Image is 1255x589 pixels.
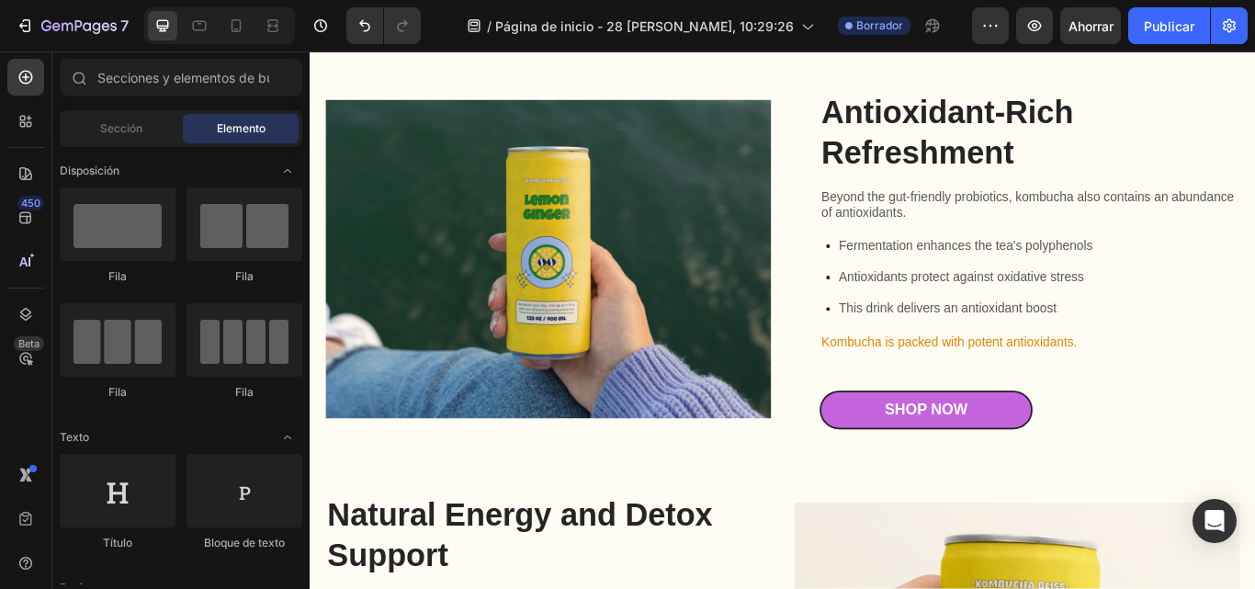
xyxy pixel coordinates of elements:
[18,337,40,350] font: Beta
[273,423,302,452] span: Abrir con palanca
[487,18,492,34] font: /
[108,269,127,283] font: Fila
[103,536,132,549] font: Título
[616,253,912,275] p: Antioxidants protect against oxidative stress
[594,396,842,441] a: Shop Now
[596,161,1082,199] p: Beyond the gut-friendly probiotics, kombucha also contains an abundance of antioxidants.
[60,164,119,177] font: Disposición
[60,430,89,444] font: Texto
[100,121,142,135] font: Sección
[856,18,903,32] font: Borrador
[1060,7,1121,44] button: Ahorrar
[310,51,1255,589] iframe: Área de diseño
[204,536,285,549] font: Bloque de texto
[235,385,254,399] font: Fila
[273,156,302,186] span: Abrir con palanca
[18,57,537,428] img: gempages_432750572815254551-cd22b367-3342-4322-855a-3fe8ef7e32aa.png
[670,407,766,430] div: Shop Now
[1128,7,1210,44] button: Publicar
[1068,18,1114,34] font: Ahorrar
[235,269,254,283] font: Fila
[120,17,129,35] font: 7
[108,385,127,399] font: Fila
[1193,499,1237,543] div: Abrir Intercom Messenger
[616,289,912,311] p: This drink delivers an antioxidant boost
[616,216,912,238] p: Fermentation enhances the tea's polyphenols
[495,18,794,34] font: Página de inicio - 28 [PERSON_NAME], 10:29:26
[346,7,421,44] div: Deshacer/Rehacer
[594,45,1084,144] h2: Antioxidant-Rich Refreshment
[596,331,1082,350] p: Kombucha is packed with potent antioxidants.
[21,197,40,210] font: 450
[217,121,266,135] font: Elemento
[60,59,302,96] input: Secciones y elementos de búsqueda
[7,7,137,44] button: 7
[1144,18,1194,34] font: Publicar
